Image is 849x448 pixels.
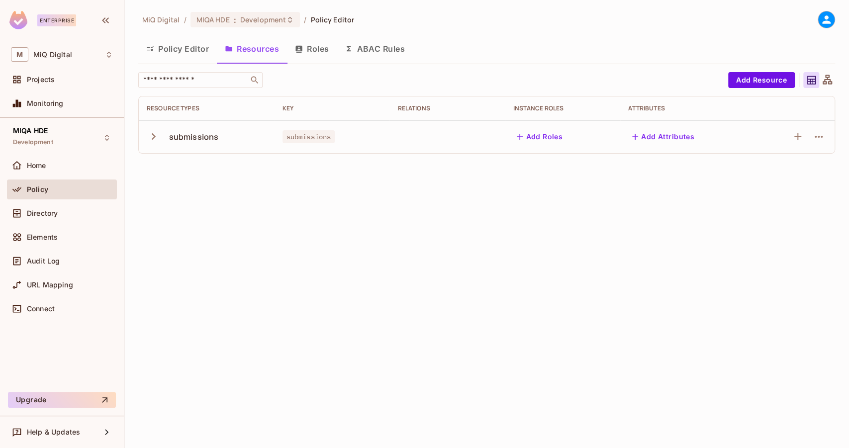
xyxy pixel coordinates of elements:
button: Policy Editor [138,36,217,61]
li: / [304,15,306,24]
div: Instance roles [513,104,612,112]
span: Development [13,138,53,146]
span: URL Mapping [27,281,73,289]
button: Resources [217,36,287,61]
span: Workspace: MiQ Digital [33,51,72,59]
div: Resource Types [147,104,267,112]
button: Add Roles [513,129,566,145]
span: Elements [27,233,58,241]
div: Key [283,104,382,112]
span: MIQA HDE [196,15,230,24]
span: Development [240,15,286,24]
button: ABAC Rules [337,36,413,61]
button: Upgrade [8,392,116,408]
span: M [11,47,28,62]
span: MIQA HDE [13,127,48,135]
img: SReyMgAAAABJRU5ErkJggg== [9,11,27,29]
span: submissions [283,130,335,143]
span: Connect [27,305,55,313]
div: Relations [397,104,497,112]
span: Directory [27,209,58,217]
span: the active workspace [142,15,180,24]
div: Enterprise [37,14,76,26]
div: Attributes [628,104,745,112]
span: Home [27,162,46,170]
span: Policy [27,185,48,193]
button: Add Resource [728,72,795,88]
li: / [184,15,186,24]
button: Add Attributes [628,129,698,145]
span: Monitoring [27,99,64,107]
div: submissions [169,131,219,142]
span: Audit Log [27,257,60,265]
span: Policy Editor [310,15,354,24]
span: Help & Updates [27,428,80,436]
button: Roles [287,36,337,61]
span: : [233,16,237,24]
span: Projects [27,76,55,84]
